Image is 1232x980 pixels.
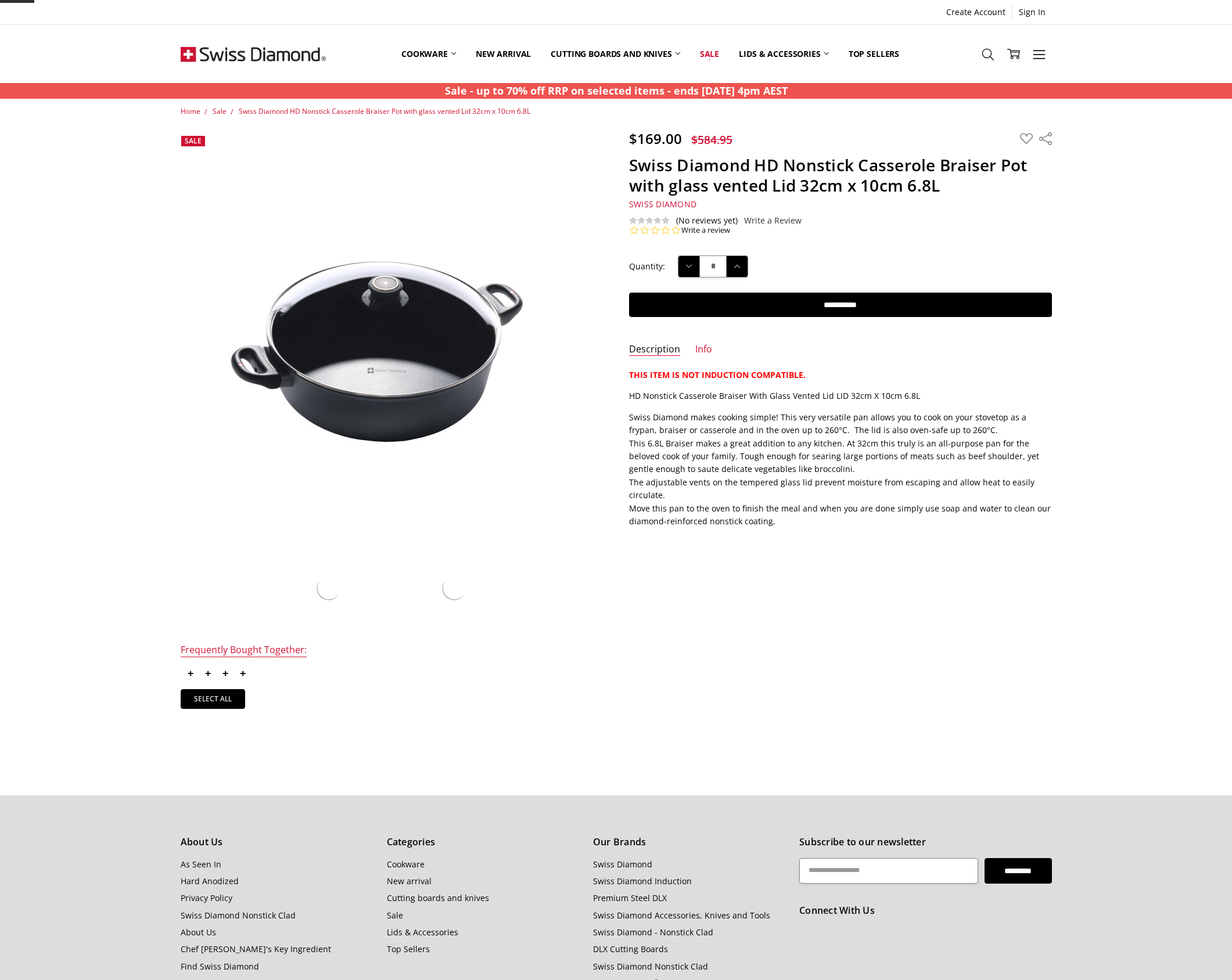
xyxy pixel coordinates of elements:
[391,28,466,80] a: Cookware
[1012,4,1052,20] a: Sign In
[541,28,690,80] a: Cutting boards and knives
[466,28,541,80] a: New arrival
[387,910,403,921] a: Sale
[593,859,652,870] a: Swiss Diamond
[695,343,712,356] a: Info
[181,927,216,938] a: About Us
[387,927,458,938] a: Lids & Accessories
[629,155,1052,196] h1: Swiss Diamond HD Nonstick Casserole Braiser Pot with glass vented Lid 32cm x 10cm 6.8L
[181,835,374,850] h5: About Us
[439,573,469,603] img: Swiss Diamond HD Nonstick Casserole Braiser Pot with glass vented Lid 32cm x 10cm 6.8L
[629,343,680,356] a: Description
[181,859,221,870] a: As Seen In
[181,644,307,657] div: Frequently Bought Together:
[799,835,1051,850] h5: Subscribe to our newsletter
[181,689,246,709] a: Select all
[629,129,682,148] span: $169.00
[181,961,259,972] a: Find Swiss Diamond
[690,28,729,80] a: Sale
[314,573,344,603] img: Nonstick CASSEROLE BRAISER WITH GLASS VENTED LID 32cm X 10cm 6.8L
[629,369,806,380] strong: THIS ITEM IS NOT INDUCTION COMPATIBLE.
[839,28,909,80] a: Top Sellers
[239,106,530,116] a: Swiss Diamond HD Nonstick Casserole Braiser Pot with glass vented Lid 32cm x 10cm 6.8L
[387,859,425,870] a: Cookware
[593,910,770,921] a: Swiss Diamond Accessories, Knives and Tools
[629,411,1052,528] p: Swiss Diamond makes cooking simple! This very versatile pan allows you to cook on your stovetop a...
[387,943,430,954] a: Top Sellers
[629,390,1052,402] p: HD Nonstick Casserole Braiser With Glass Vented Lid LID 32cm X 10cm 6.8L
[387,835,580,850] h5: Categories
[593,961,708,972] a: Swiss Diamond Nonstick Clad
[213,106,227,116] a: Sale
[593,875,692,887] a: Swiss Diamond Induction
[181,106,200,116] a: Home
[445,84,788,98] strong: Sale - up to 70% off RRP on selected items - ends [DATE] 4pm AEST
[629,199,696,210] span: Swiss Diamond
[181,25,326,83] img: Free Shipping On Every Order
[593,892,667,903] a: Premium Steel DLX
[940,4,1012,20] a: Create Account
[181,892,232,903] a: Privacy Policy
[676,216,738,225] span: (No reviews yet)
[729,28,838,80] a: Lids & Accessories
[799,903,1051,918] h5: Connect With Us
[181,943,331,954] a: Chef [PERSON_NAME]'s Key Ingredient
[387,875,432,887] a: New arrival
[744,216,802,225] a: Write a Review
[691,132,732,147] span: $584.95
[593,927,713,938] a: Swiss Diamond - Nonstick Clad
[593,943,668,954] a: DLX Cutting Boards
[593,835,786,850] h5: Our Brands
[629,260,665,273] label: Quantity:
[387,892,489,903] a: Cutting boards and knives
[181,875,239,887] a: Hard Anodized
[185,136,202,146] span: Sale
[181,910,296,921] a: Swiss Diamond Nonstick Clad
[681,225,730,236] a: Write a review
